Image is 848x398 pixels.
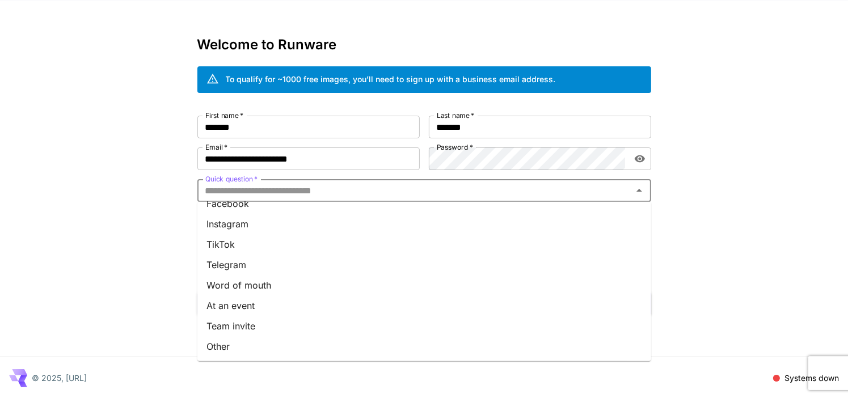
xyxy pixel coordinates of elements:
[32,372,87,384] p: © 2025, [URL]
[197,37,651,53] h3: Welcome to Runware
[784,372,839,384] p: Systems down
[631,183,647,198] button: Close
[197,193,651,214] li: Facebook
[197,316,651,336] li: Team invite
[197,275,651,295] li: Word of mouth
[197,336,651,357] li: Other
[630,149,650,169] button: toggle password visibility
[197,295,651,316] li: At an event
[197,214,651,234] li: Instagram
[226,73,556,85] div: To qualify for ~1000 free images, you’ll need to sign up with a business email address.
[205,142,227,152] label: Email
[197,255,651,275] li: Telegram
[197,234,651,255] li: TikTok
[205,174,258,184] label: Quick question
[437,111,474,120] label: Last name
[437,142,473,152] label: Password
[205,111,243,120] label: First name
